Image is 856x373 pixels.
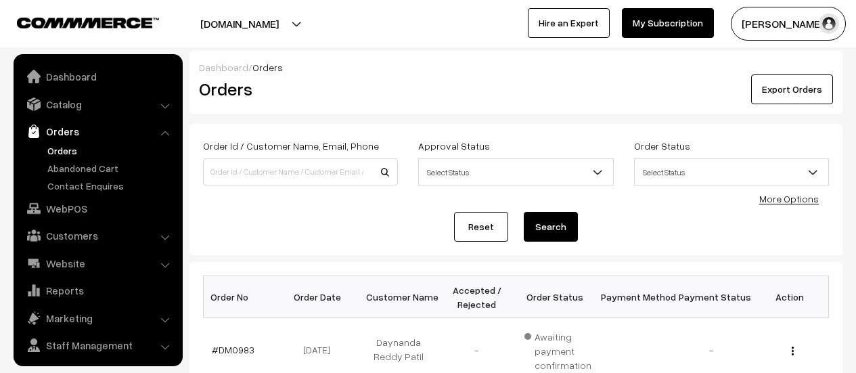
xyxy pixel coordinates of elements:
a: Website [17,251,178,276]
label: Approval Status [418,139,490,153]
button: [DOMAIN_NAME] [153,7,326,41]
a: WebPOS [17,196,178,221]
label: Order Status [634,139,690,153]
a: Reset [454,212,508,242]
span: Select Status [635,160,828,184]
a: Catalog [17,92,178,116]
th: Action [750,276,829,318]
img: user [819,14,839,34]
img: COMMMERCE [17,18,159,28]
th: Order Date [281,276,360,318]
button: [PERSON_NAME] [731,7,846,41]
th: Accepted / Rejected [438,276,516,318]
a: Dashboard [17,64,178,89]
a: Customers [17,223,178,248]
span: Awaiting payment confirmation [524,326,592,372]
input: Order Id / Customer Name / Customer Email / Customer Phone [203,158,398,185]
th: Payment Status [673,276,751,318]
a: My Subscription [622,8,714,38]
button: Export Orders [751,74,833,104]
h2: Orders [199,79,397,100]
span: Select Status [634,158,829,185]
div: / [199,60,833,74]
a: Reports [17,278,178,303]
span: Select Status [418,158,613,185]
a: COMMMERCE [17,14,135,30]
span: Select Status [419,160,612,184]
a: Orders [44,144,178,158]
a: Staff Management [17,333,178,357]
a: Hire an Expert [528,8,610,38]
a: Marketing [17,306,178,330]
a: #DM0983 [212,344,254,355]
span: Orders [252,62,283,73]
a: Orders [17,119,178,144]
th: Customer Name [360,276,438,318]
label: Order Id / Customer Name, Email, Phone [203,139,379,153]
th: Order Status [516,276,595,318]
img: Menu [792,347,794,355]
a: Contact Enquires [44,179,178,193]
a: Abandoned Cart [44,161,178,175]
th: Order No [204,276,282,318]
button: Search [524,212,578,242]
th: Payment Method [594,276,673,318]
a: More Options [759,193,819,204]
a: Dashboard [199,62,248,73]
